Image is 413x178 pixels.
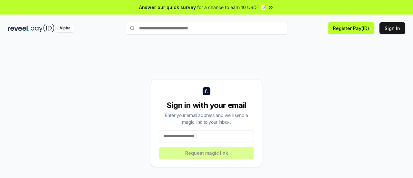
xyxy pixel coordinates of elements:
[203,87,210,95] img: logo_small
[56,24,74,32] div: Alpha
[197,4,266,11] span: for a chance to earn 10 USDT 📝
[139,4,196,11] span: Answer our quick survey
[159,112,254,125] div: Enter your email address and we’ll send a magic link to your inbox.
[159,100,254,110] div: Sign in with your email
[328,22,374,34] button: Register Pay(ID)
[379,22,405,34] button: Sign In
[8,24,29,32] img: reveel_dark
[31,24,55,32] img: pay_id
